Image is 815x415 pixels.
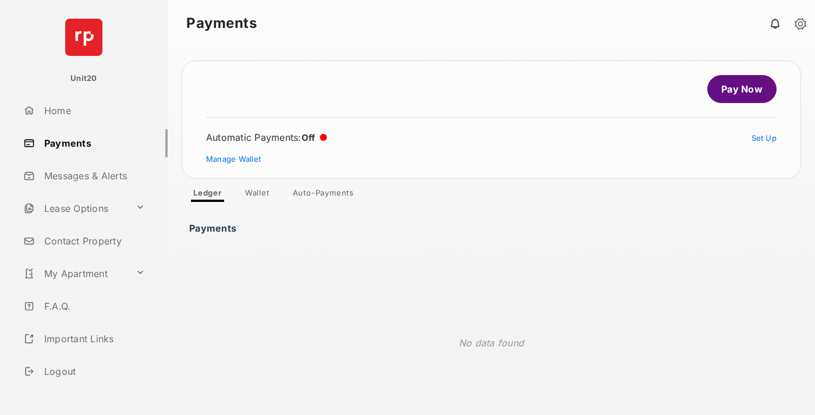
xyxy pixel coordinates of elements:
a: Lease Options [19,194,131,222]
img: svg+xml;base64,PHN2ZyB4bWxucz0iaHR0cDovL3d3dy53My5vcmcvMjAwMC9zdmciIHdpZHRoPSI2NCIgaGVpZ2h0PSI2NC... [65,19,102,56]
h3: Payments [189,223,240,228]
strong: Payments [186,16,257,30]
a: Home [19,97,168,125]
div: Automatic Payments : [206,132,327,143]
a: Payments [19,129,168,157]
a: Important Links [19,325,150,353]
a: F.A.Q. [19,292,168,320]
p: Unit20 [70,73,97,84]
span: Off [302,132,316,143]
a: Manage Wallet [206,154,261,164]
a: Wallet [236,188,279,202]
a: Set Up [752,133,777,143]
a: Messages & Alerts [19,162,168,190]
a: Auto-Payments [284,188,363,202]
a: Ledger [184,188,231,202]
a: My Apartment [19,260,131,288]
p: No data found [459,336,524,350]
a: Logout [19,357,168,385]
a: Contact Property [19,227,168,255]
